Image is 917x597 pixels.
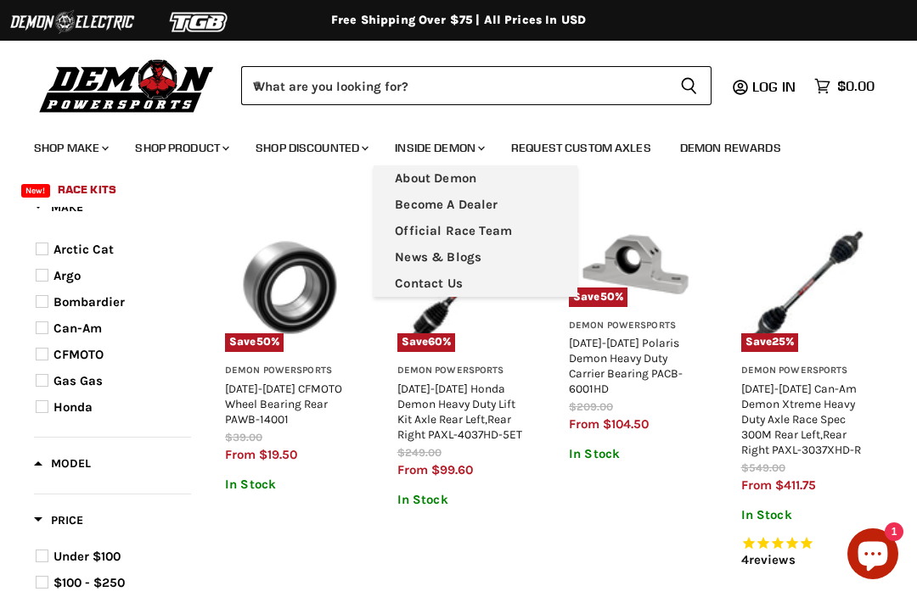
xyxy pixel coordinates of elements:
a: [DATE]-[DATE] Can-Am Demon Xtreme Heavy Duty Axle Race Spec 300M Rear Left,Rear Right PAXL-3037XHD-R [741,382,861,456]
span: 50 [256,335,271,348]
img: Demon Electric Logo 2 [8,6,136,38]
span: from [569,416,599,432]
span: New! [21,184,50,198]
button: Filter by Model [34,455,91,477]
span: $411.75 [775,477,816,493]
span: from [397,462,428,477]
h3: Demon Powersports [397,365,527,377]
span: CFMOTO [53,347,104,362]
a: Shop Discounted [243,131,379,165]
span: $100 - $250 [53,575,125,590]
a: [DATE]-[DATE] Honda Demon Heavy Duty Lift Kit Axle Rear Left,Rear Right PAXL-4037HD-5ET [397,382,522,441]
span: Can-Am [53,321,102,336]
a: Shop Product [122,131,239,165]
inbox-online-store-chat: Shopify online store chat [842,528,903,583]
h3: Demon Powersports [741,365,871,377]
span: Argo [53,268,81,283]
img: Demon Powersports [34,55,220,115]
span: Make [34,200,83,215]
span: Save % [397,333,456,352]
a: 2011-2022 CFMOTO Wheel Bearing Rear PAWB-14001Save50% [225,223,355,353]
span: $99.60 [431,462,473,477]
span: $0.00 [837,78,875,94]
img: TGB Logo 2 [136,6,263,38]
a: 2017-2024 Can-Am Demon Xtreme Heavy Duty Axle Race Spec 300M Rear Left,Rear Right PAXL-3037XHD-RS... [741,223,871,353]
a: Contact Us [374,271,577,297]
form: Product [241,66,712,105]
span: reviews [749,552,796,567]
p: In Stock [741,508,871,522]
span: 4 reviews [741,552,796,567]
a: [DATE]-[DATE] Polaris Demon Heavy Duty Carrier Bearing PACB-6001HD [569,336,683,395]
a: $0.00 [806,74,883,98]
a: Become A Dealer [374,192,577,218]
span: 25 [772,335,785,348]
p: In Stock [569,447,699,461]
img: 2017-2024 Can-Am Demon Xtreme Heavy Duty Axle Race Spec 300M Rear Left,Rear Right PAXL-3037XHD-R [741,223,871,353]
a: News & Blogs [374,244,577,271]
span: Gas Gas [53,373,103,388]
span: Save % [225,333,284,352]
span: from [741,477,772,493]
span: Under $100 [53,549,121,564]
a: [DATE]-[DATE] CFMOTO Wheel Bearing Rear PAWB-14001 [225,382,342,426]
ul: Main menu [374,165,577,297]
p: In Stock [225,477,355,492]
span: Bombardier [53,294,125,310]
span: Rated 5.0 out of 5 stars 4 reviews [741,535,871,568]
span: 50 [600,290,615,303]
a: Demon Rewards [667,131,794,165]
h3: Demon Powersports [225,365,355,377]
span: Honda [53,399,93,415]
ul: Main menu [21,124,870,207]
button: Search [667,66,712,105]
a: 2012-2025 Polaris Demon Heavy Duty Carrier Bearing PACB-6001HDSave50% [569,223,699,307]
span: $19.50 [259,447,297,462]
a: Official Race Team [374,218,577,244]
span: $209.00 [569,400,613,413]
span: Price [34,513,83,527]
span: Save % [741,333,799,352]
a: Log in [745,79,806,94]
span: $104.50 [603,416,649,432]
span: 60 [428,335,442,348]
input: When autocomplete results are available use up and down arrows to review and enter to select [241,66,667,105]
a: Inside Demon [382,131,495,165]
span: $39.00 [225,431,262,444]
a: Race Kits [45,172,129,207]
a: Shop Make [21,131,119,165]
span: $549.00 [741,461,785,474]
img: 2011-2022 CFMOTO Wheel Bearing Rear PAWB-14001 [225,223,355,353]
span: Save % [569,287,627,306]
button: Filter by Make [34,199,83,220]
h3: Demon Powersports [569,320,699,332]
img: 2012-2025 Polaris Demon Heavy Duty Carrier Bearing PACB-6001HD [569,223,699,307]
span: $249.00 [397,446,442,459]
p: In Stock [397,493,527,507]
span: Model [34,456,91,471]
a: About Demon [374,165,577,192]
a: Request Custom Axles [498,131,664,165]
span: Arctic Cat [53,242,114,257]
button: Filter by Price [34,512,83,533]
span: Log in [752,78,796,95]
span: from [225,447,256,462]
